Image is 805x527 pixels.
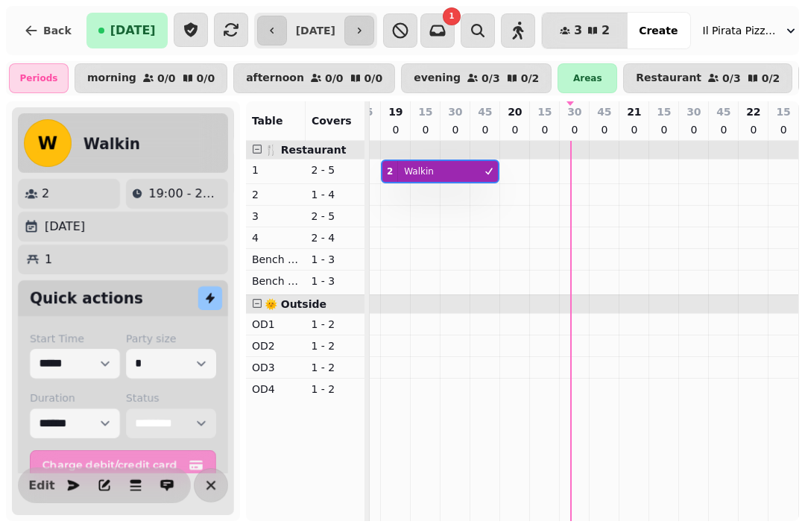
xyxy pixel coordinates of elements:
p: 22 [746,104,760,119]
p: 1 [45,250,52,268]
label: Party size [126,331,216,346]
p: 19 [388,104,402,119]
p: 0 / 0 [157,73,176,83]
p: 0 [449,122,461,137]
p: 15 [418,104,432,119]
p: 0 [569,122,581,137]
div: Areas [558,63,617,93]
p: 0 [479,122,491,137]
p: 30 [567,104,581,119]
button: Restaurant0/30/2 [623,63,792,93]
p: [DATE] [45,218,85,236]
p: OD1 [252,317,300,332]
p: 0 / 2 [762,73,780,83]
p: 0 [748,122,760,137]
p: afternoon [246,72,304,84]
p: 20 [508,104,522,119]
p: 1 [252,162,300,177]
p: Bench Left [252,252,300,267]
span: Back [43,25,72,36]
p: OD3 [252,360,300,375]
p: Restaurant [636,72,701,84]
p: 0 [539,122,551,137]
p: 0 / 3 [482,73,500,83]
p: 0 / 3 [722,73,741,83]
p: 0 [390,122,402,137]
button: Back [12,13,83,48]
span: 1 [449,13,454,20]
p: 2 [252,187,300,202]
p: 1 - 3 [311,274,359,288]
span: W [38,134,57,152]
p: 1 - 2 [311,317,359,332]
p: 45 [597,104,611,119]
p: morning [87,72,136,84]
p: 1 - 2 [311,382,359,397]
p: 0 [718,122,730,137]
div: Periods [9,63,69,93]
p: 0 / 2 [521,73,540,83]
p: Bench Right [252,274,300,288]
p: 4 [252,230,300,245]
p: 21 [627,104,641,119]
p: 2 - 5 [311,162,359,177]
p: 0 [420,122,432,137]
button: afternoon0/00/0 [233,63,395,93]
span: Create [639,25,678,36]
label: Start Time [30,331,120,346]
span: 3 [574,25,582,37]
p: 1 - 3 [311,252,359,267]
p: 30 [448,104,462,119]
p: 0 [658,122,670,137]
span: [DATE] [110,25,156,37]
span: 2 [602,25,610,37]
span: 🍴 Restaurant [265,144,347,156]
p: 0 / 0 [197,73,215,83]
p: Walkin [404,165,434,177]
p: OD4 [252,382,300,397]
p: 2 - 5 [311,209,359,224]
p: 0 / 0 [364,73,383,83]
p: 2 - 4 [311,230,359,245]
p: 3 [252,209,300,224]
p: 1 - 2 [311,360,359,375]
button: [DATE] [86,13,168,48]
p: 45 [716,104,730,119]
span: Covers [312,115,352,127]
label: Duration [30,391,120,405]
p: OD2 [252,338,300,353]
span: Il Pirata Pizzata [703,23,777,38]
button: Charge debit/credit card [30,450,216,480]
p: evening [414,72,461,84]
p: 0 [599,122,610,137]
p: 0 / 0 [325,73,344,83]
button: evening0/30/2 [401,63,552,93]
h2: Walkin [83,133,140,154]
h2: Quick actions [30,288,143,309]
button: morning0/00/0 [75,63,227,93]
p: 2 [42,185,49,203]
span: 🌞 Outside [265,298,326,310]
p: 1 - 2 [311,338,359,353]
button: Edit [27,470,57,500]
p: 0 [509,122,521,137]
button: 32 [542,13,628,48]
p: 0 [628,122,640,137]
p: 15 [776,104,790,119]
span: Table [252,115,283,127]
p: 19:00 - 20:00 [148,185,221,203]
p: 0 [688,122,700,137]
span: Edit [33,479,51,491]
p: 1 - 4 [311,187,359,202]
span: Charge debit/credit card [42,460,186,470]
button: Create [627,13,689,48]
p: 45 [478,104,492,119]
p: 0 [777,122,789,137]
p: 30 [686,104,701,119]
p: 15 [537,104,552,119]
label: Status [126,391,216,405]
p: 15 [657,104,671,119]
div: 2 [387,165,393,177]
